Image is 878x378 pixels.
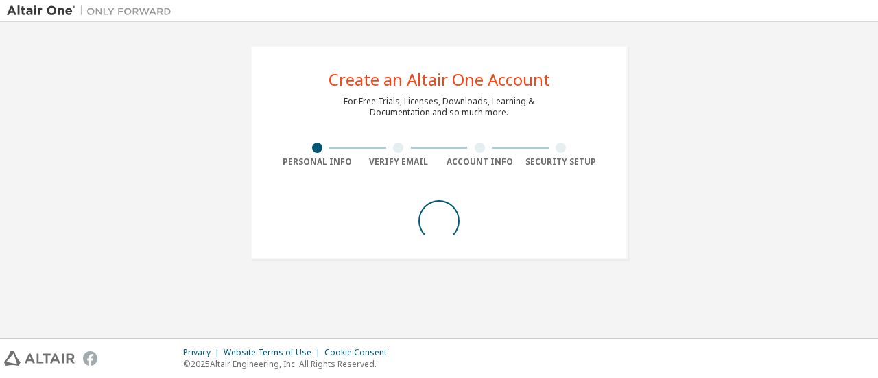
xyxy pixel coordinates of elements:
img: altair_logo.svg [4,351,75,366]
div: Personal Info [276,156,358,167]
img: Altair One [7,4,178,18]
div: Cookie Consent [324,347,395,358]
p: © 2025 Altair Engineering, Inc. All Rights Reserved. [183,358,395,370]
div: Website Terms of Use [224,347,324,358]
div: Verify Email [358,156,440,167]
img: facebook.svg [83,351,97,366]
div: Create an Altair One Account [329,71,550,88]
div: For Free Trials, Licenses, Downloads, Learning & Documentation and so much more. [344,96,534,118]
div: Account Info [439,156,521,167]
div: Privacy [183,347,224,358]
div: Security Setup [521,156,602,167]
